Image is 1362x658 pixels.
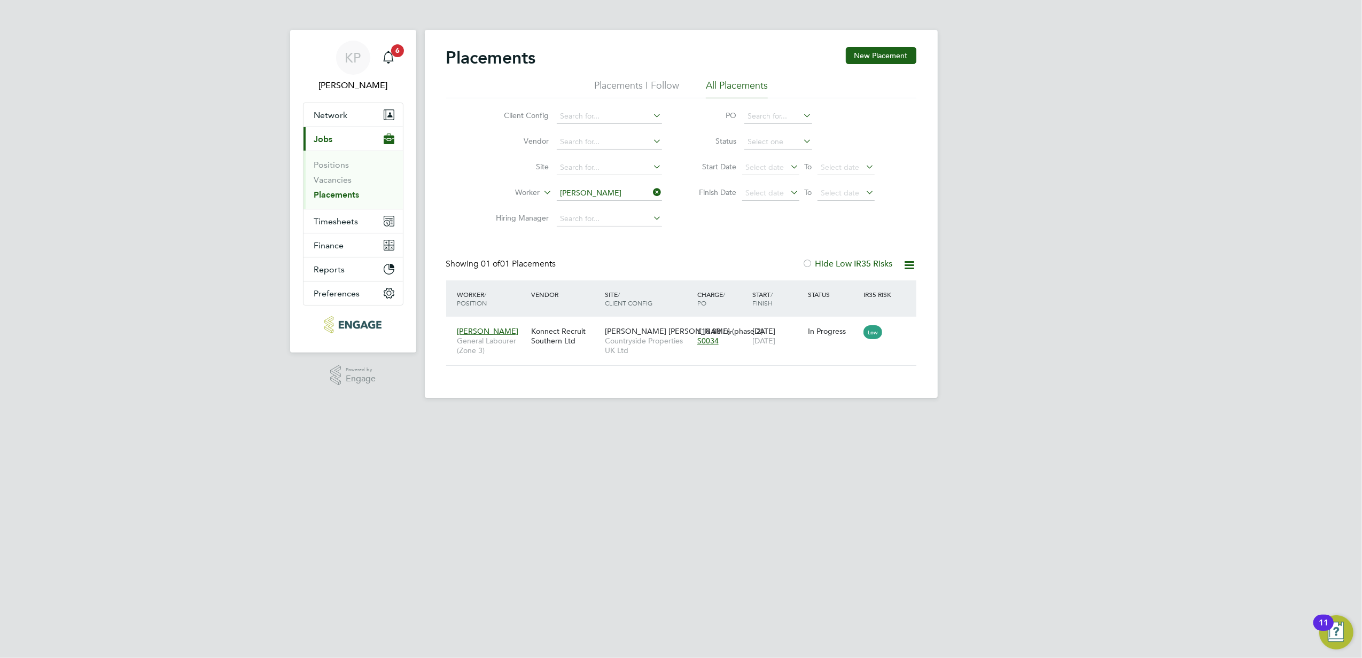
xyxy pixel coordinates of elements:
a: Vacancies [314,175,352,185]
span: [DATE] [752,336,775,346]
span: Engage [346,374,376,383]
label: Client Config [488,111,549,120]
div: IR35 Risk [861,285,898,304]
button: Open Resource Center, 11 new notifications [1319,615,1353,649]
a: 6 [378,41,399,75]
label: Start Date [689,162,737,171]
input: Select one [744,135,812,150]
span: 6 [391,44,404,57]
span: [PERSON_NAME] [PERSON_NAME] (phase 2) [605,326,763,336]
span: / Client Config [605,290,652,307]
label: Hiring Manager [488,213,549,223]
label: Hide Low IR35 Risks [803,258,893,269]
div: Konnect Recruit Southern Ltd [528,321,602,351]
span: Low [863,325,882,339]
span: Powered by [346,365,376,374]
li: All Placements [706,79,768,98]
span: Network [314,110,348,120]
span: Jobs [314,134,333,144]
span: Countryside Properties UK Ltd [605,336,692,355]
button: Network [303,103,403,127]
label: Worker [479,187,540,198]
span: Kasia Piwowar [303,79,403,92]
li: Placements I Follow [594,79,679,98]
a: Positions [314,160,349,170]
button: Finance [303,233,403,257]
a: Powered byEngage [330,365,376,386]
nav: Main navigation [290,30,416,352]
span: 01 Placements [481,258,556,269]
button: Timesheets [303,209,403,233]
span: Preferences [314,288,360,299]
div: 11 [1319,623,1328,637]
span: To [801,185,815,199]
img: konnectrecruit-logo-retina.png [324,316,382,333]
input: Search for... [557,135,662,150]
span: Reports [314,264,345,275]
a: Go to home page [303,316,403,333]
label: Site [488,162,549,171]
span: Select date [746,188,784,198]
div: Showing [446,258,558,270]
span: Select date [821,188,860,198]
input: Search for... [557,109,662,124]
div: Jobs [303,151,403,209]
input: Search for... [744,109,812,124]
div: Charge [695,285,750,312]
span: 01 of [481,258,501,269]
span: Select date [821,162,860,172]
div: Site [602,285,695,312]
button: Reports [303,257,403,281]
span: / Finish [752,290,773,307]
span: / Position [457,290,487,307]
span: £18.88 [697,326,721,336]
span: KP [345,51,361,65]
button: Preferences [303,281,403,305]
div: Status [805,285,861,304]
label: PO [689,111,737,120]
span: Timesheets [314,216,359,226]
a: [PERSON_NAME]General Labourer (Zone 3)Konnect Recruit Southern Ltd[PERSON_NAME] [PERSON_NAME] (ph... [455,320,916,330]
label: Finish Date [689,187,737,197]
label: Vendor [488,136,549,146]
span: / hr [723,327,732,335]
span: [PERSON_NAME] [457,326,519,336]
div: Start [750,285,805,312]
input: Search for... [557,211,662,226]
span: S0034 [697,336,719,346]
span: To [801,160,815,174]
div: [DATE] [750,321,805,351]
h2: Placements [446,47,536,68]
div: Worker [455,285,528,312]
a: Placements [314,190,360,200]
span: General Labourer (Zone 3) [457,336,526,355]
input: Search for... [557,186,662,201]
label: Status [689,136,737,146]
div: In Progress [808,326,858,336]
div: Vendor [528,285,602,304]
span: Finance [314,240,344,250]
button: Jobs [303,127,403,151]
span: / PO [697,290,725,307]
button: New Placement [846,47,916,64]
span: Select date [746,162,784,172]
a: KP[PERSON_NAME] [303,41,403,92]
input: Search for... [557,160,662,175]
